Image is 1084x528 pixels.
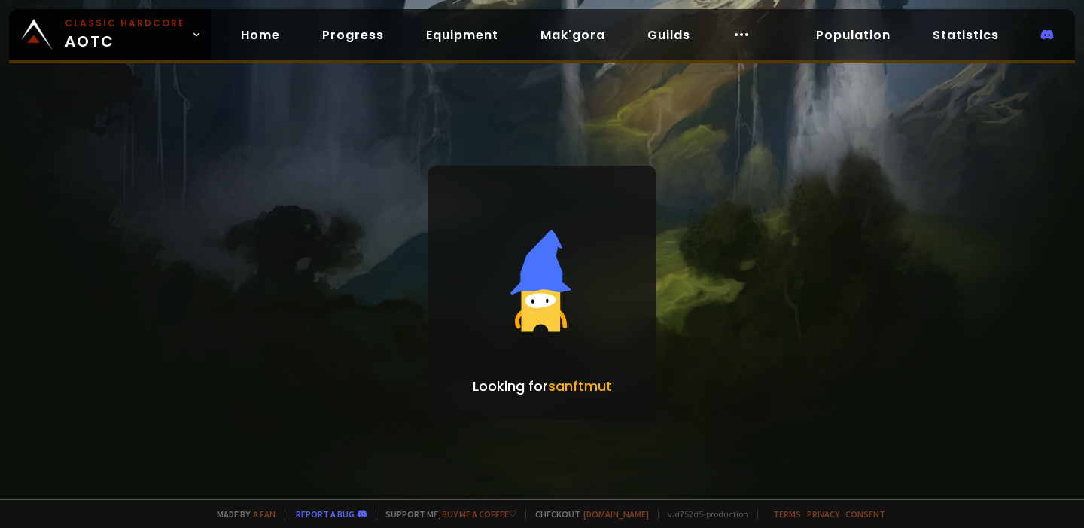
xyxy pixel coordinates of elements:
[229,20,292,50] a: Home
[296,508,355,520] a: Report a bug
[635,20,702,50] a: Guilds
[376,508,516,520] span: Support me,
[9,9,211,60] a: Classic HardcoreAOTC
[807,508,839,520] a: Privacy
[253,508,276,520] a: a fan
[208,508,276,520] span: Made by
[525,508,649,520] span: Checkout
[845,508,885,520] a: Consent
[921,20,1011,50] a: Statistics
[65,17,185,53] span: AOTC
[442,508,516,520] a: Buy me a coffee
[773,508,801,520] a: Terms
[583,508,649,520] a: [DOMAIN_NAME]
[528,20,617,50] a: Mak'gora
[473,376,612,396] p: Looking for
[65,17,185,30] small: Classic Hardcore
[658,508,748,520] span: v. d752d5 - production
[548,377,612,395] span: sanftmut
[804,20,903,50] a: Population
[310,20,396,50] a: Progress
[414,20,510,50] a: Equipment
